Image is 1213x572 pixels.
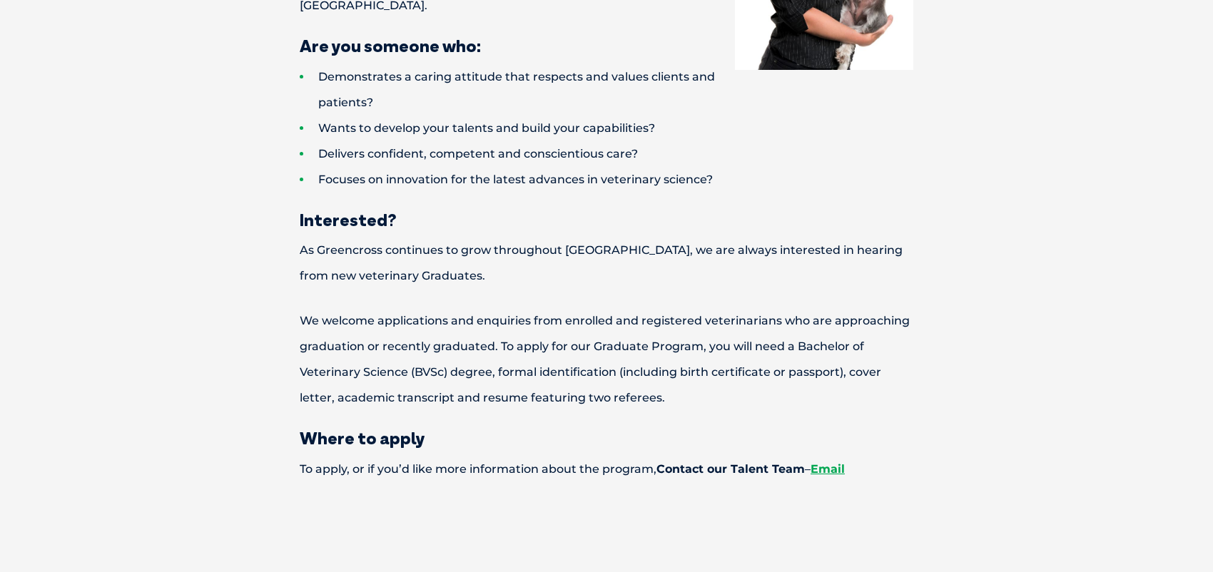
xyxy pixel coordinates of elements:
p: As Greencross continues to grow throughout [GEOGRAPHIC_DATA], we are always interested in hearing... [250,238,963,289]
a: Email [811,462,845,476]
li: Focuses on innovation for the latest advances in veterinary science? [300,167,963,193]
h3: Interested? [250,211,963,228]
li: Wants to develop your talents and build your capabilities? [300,116,963,141]
p: We welcome applications and enquiries from enrolled and registered veterinarians who are approach... [250,308,963,411]
li: Delivers confident, competent and conscientious care? [300,141,963,167]
p: To apply, or if you’d like more information about the program, – [250,456,963,482]
strong: Contact our Talent Team [656,462,805,476]
h3: Are you someone who: [250,37,963,54]
h3: Where to apply [250,429,963,446]
li: Demonstrates a caring attitude that respects and values clients and patients? [300,64,963,116]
